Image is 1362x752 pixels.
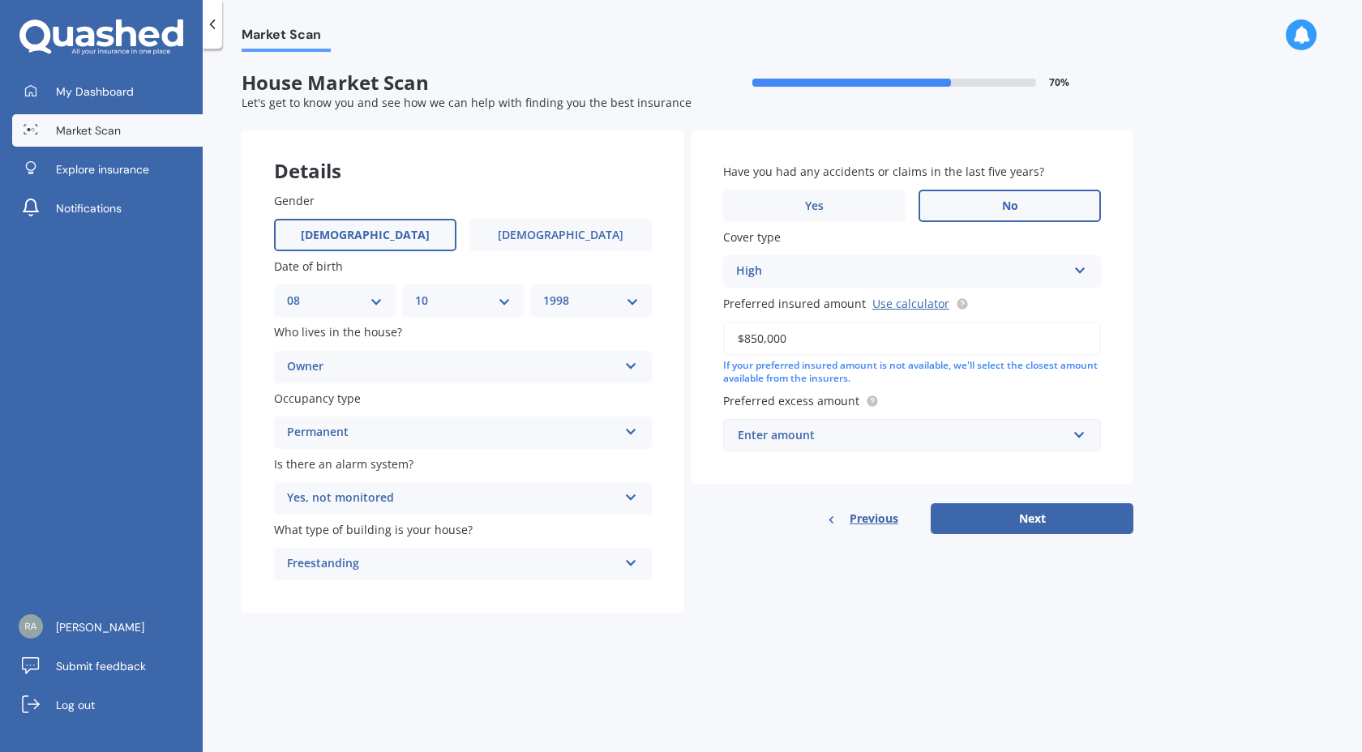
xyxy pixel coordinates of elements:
a: Notifications [12,192,203,224]
div: Details [242,130,684,179]
span: Preferred excess amount [723,393,859,408]
span: House Market Scan [242,71,687,95]
input: Enter amount [723,322,1101,356]
a: Submit feedback [12,650,203,682]
span: Notifications [56,200,122,216]
span: Log out [56,697,95,713]
span: [DEMOGRAPHIC_DATA] [301,229,430,242]
span: 70 % [1049,77,1069,88]
span: Let's get to know you and see how we can help with finding you the best insurance [242,95,692,110]
span: Date of birth [274,258,343,274]
span: Occupancy type [274,391,361,406]
a: [PERSON_NAME] [12,611,203,643]
span: Submit feedback [56,658,146,674]
a: Log out [12,689,203,721]
div: Freestanding [287,554,618,574]
div: High [736,262,1067,281]
span: Preferred insured amount [723,296,866,311]
div: Yes, not monitored [287,489,618,508]
div: Enter amount [738,426,1067,444]
span: Previous [850,506,898,531]
span: Market Scan [56,122,121,139]
span: Have you had any accidents or claims in the last five years? [723,164,1044,179]
span: My Dashboard [56,83,134,100]
span: Gender [274,193,315,208]
img: 583326a4dc158cf0aceb0f7a67bea438 [19,614,43,639]
a: My Dashboard [12,75,203,108]
span: Yes [805,199,824,213]
a: Use calculator [872,296,949,311]
button: Next [931,503,1133,534]
span: Explore insurance [56,161,149,177]
span: No [1002,199,1018,213]
span: Cover type [723,229,781,245]
span: Is there an alarm system? [274,456,413,472]
div: Owner [287,357,618,377]
div: Permanent [287,423,618,442]
span: [PERSON_NAME] [56,619,144,635]
span: Market Scan [242,27,331,49]
span: What type of building is your house? [274,522,473,537]
span: [DEMOGRAPHIC_DATA] [498,229,623,242]
span: Who lives in the house? [274,325,402,340]
a: Explore insurance [12,153,203,186]
a: Market Scan [12,114,203,147]
div: If your preferred insured amount is not available, we'll select the closest amount available from... [723,359,1101,387]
